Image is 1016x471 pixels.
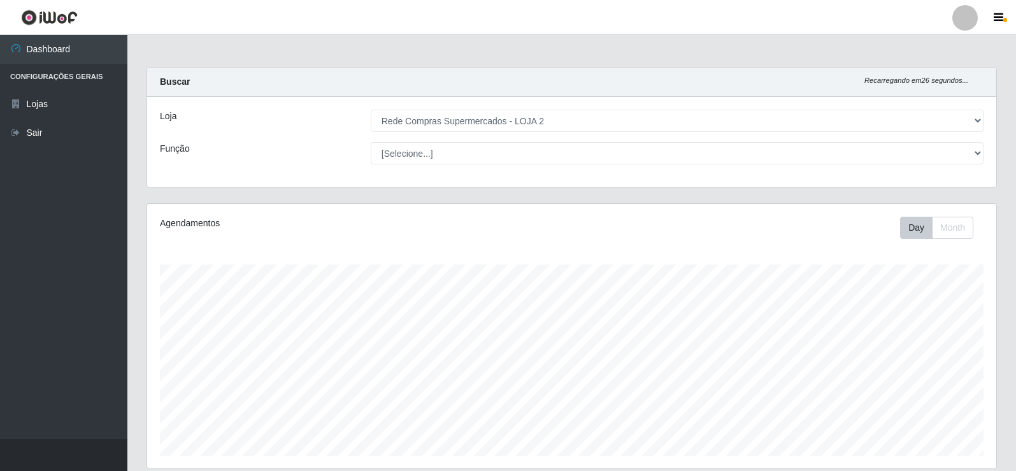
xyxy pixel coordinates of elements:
[160,142,190,156] label: Função
[932,217,973,239] button: Month
[21,10,78,25] img: CoreUI Logo
[900,217,984,239] div: Toolbar with button groups
[160,110,176,123] label: Loja
[900,217,933,239] button: Day
[864,76,968,84] i: Recarregando em 26 segundos...
[160,76,190,87] strong: Buscar
[900,217,973,239] div: First group
[160,217,492,230] div: Agendamentos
